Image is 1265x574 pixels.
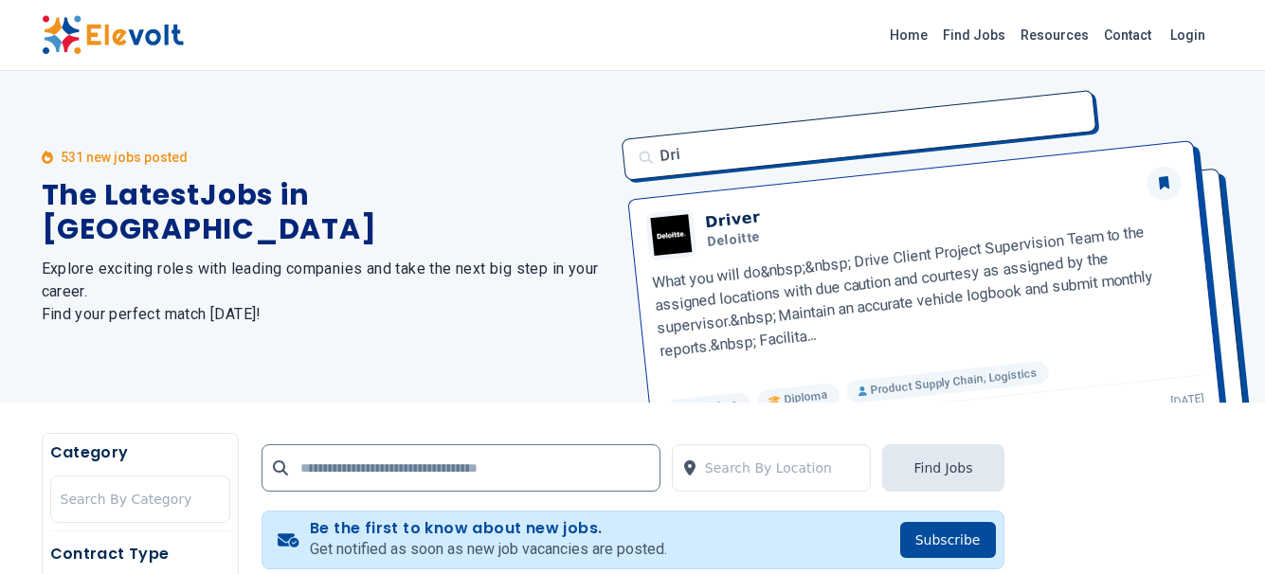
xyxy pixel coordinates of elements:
[1159,16,1217,54] a: Login
[882,20,935,50] a: Home
[50,543,230,565] h5: Contract Type
[61,148,188,167] p: 531 new jobs posted
[42,178,610,246] h1: The Latest Jobs in [GEOGRAPHIC_DATA]
[900,522,996,558] button: Subscribe
[1096,20,1159,50] a: Contact
[882,444,1003,492] button: Find Jobs
[1013,20,1096,50] a: Resources
[50,441,230,464] h5: Category
[935,20,1013,50] a: Find Jobs
[42,15,184,55] img: Elevolt
[42,258,610,326] h2: Explore exciting roles with leading companies and take the next big step in your career. Find you...
[310,538,667,561] p: Get notified as soon as new job vacancies are posted.
[310,519,667,538] h4: Be the first to know about new jobs.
